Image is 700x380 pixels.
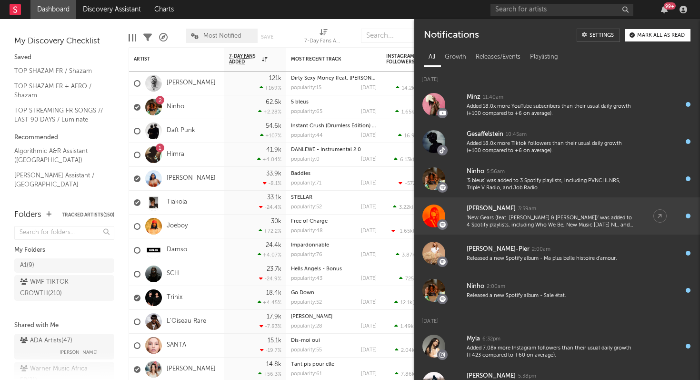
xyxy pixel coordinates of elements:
[167,246,187,254] a: Damso
[261,34,273,40] button: Save
[361,205,377,210] div: [DATE]
[14,66,105,76] a: TOP SHAZAM FR / Shazam
[400,157,413,163] span: 6.13k
[260,347,281,353] div: -19.7 %
[487,168,505,175] div: 5:56am
[291,85,321,91] div: popularity: 15
[167,151,184,159] a: Himra
[20,260,34,271] div: A1 ( 9 )
[20,335,72,347] div: ADA Artists ( 47 )
[291,76,510,81] a: Dirty Sexy Money (feat. [PERSON_NAME] & French [US_STATE]) - [PERSON_NAME] Remix
[361,133,377,138] div: [DATE]
[14,52,114,63] div: Saved
[396,85,434,91] div: ( )
[402,86,415,91] span: 14.2k
[361,276,377,281] div: [DATE]
[394,299,434,306] div: ( )
[291,314,377,319] div: Ngoze Sisia
[304,36,342,47] div: 7-Day Fans Added (7-Day Fans Added)
[291,243,377,248] div: Impardonnable
[361,109,377,114] div: [DATE]
[291,171,310,176] a: Baddies
[291,133,323,138] div: popularity: 44
[14,81,105,101] a: TOP SHAZAM FR + AFRO / Shazam
[257,156,281,163] div: +4.04 %
[291,100,377,105] div: 5 bleus
[361,252,377,257] div: [DATE]
[263,180,281,186] div: -8.1 %
[467,244,530,255] div: [PERSON_NAME]-Pier
[159,24,168,51] div: A&R Pipeline
[391,228,434,234] div: ( )
[467,345,634,359] div: Added 7.08x more Instagram followers than their usual daily growth (+423 compared to +60 on avera...
[386,53,420,65] div: Instagram Followers
[577,29,620,42] a: Settings
[291,252,322,257] div: popularity: 76
[291,267,377,272] div: Hells Angels - Bonus
[291,362,377,367] div: Tant pis pour elle
[291,100,309,105] a: 5 bleus
[590,33,614,38] div: Settings
[291,195,312,200] a: STELLAR
[62,213,114,217] button: Tracked Artists(150)
[398,229,413,234] span: -1.65k
[167,198,187,206] a: Tiakola
[167,79,216,87] a: [PERSON_NAME]
[291,157,320,162] div: popularity: 0
[167,318,206,326] a: L'Oiseau Rare
[291,56,362,62] div: Most Recent Track
[260,85,281,91] div: +169 %
[402,253,415,258] span: 3.87k
[414,197,700,235] a: [PERSON_NAME]3:59am'New Gears (feat. [PERSON_NAME] & [PERSON_NAME])' was added to 4 Spotify playl...
[291,147,377,153] div: DANLEWE - Instrumental 2.0
[291,276,322,281] div: popularity: 43
[467,140,634,155] div: Added 18.0x more Tiktok followers than their usual daily growth (+100 compared to +6 on average).
[291,267,342,272] a: Hells Angels - Bonus
[266,99,281,105] div: 62.6k
[467,177,634,192] div: '5 bleus' was added to 3 Spotify playlists, including PVNCHLNRS, Triple V Radio, and Job Radio.
[14,209,41,221] div: Folders
[467,103,634,118] div: Added 18.0x more YouTube subscribers than their usual daily growth (+100 compared to +6 on average).
[258,109,281,115] div: +2.28 %
[167,222,188,230] a: Joeboy
[291,371,322,377] div: popularity: 61
[291,290,377,296] div: Go Down
[260,133,281,139] div: +107 %
[291,300,322,305] div: popularity: 52
[405,181,416,186] span: -572
[14,132,114,144] div: Recommended
[14,258,114,273] a: A1(9)
[203,33,241,39] span: Most Notified
[440,49,471,65] div: Growth
[400,300,412,306] span: 12.1k
[260,323,281,329] div: -7.83 %
[414,160,700,197] a: Ninho5:56am'5 bleus' was added to 3 Spotify playlists, including PVNCHLNRS, Triple V Radio, and J...
[267,314,281,320] div: 17.9k
[361,324,377,329] div: [DATE]
[266,123,281,129] div: 54.6k
[167,103,184,111] a: Ninho
[394,156,434,163] div: ( )
[361,157,377,162] div: [DATE]
[258,252,281,258] div: +4.07 %
[14,334,114,359] a: ADA Artists(47)[PERSON_NAME]
[467,292,634,299] div: Released a new Spotify album - Sale état.
[291,181,321,186] div: popularity: 71
[361,348,377,353] div: [DATE]
[291,205,322,210] div: popularity: 52
[291,362,334,367] a: Tant pis pour elle
[399,205,412,210] span: 3.22k
[414,300,432,306] span: +7.48 %
[395,109,434,115] div: ( )
[14,245,114,256] div: My Folders
[267,266,281,272] div: 23.7k
[506,131,527,138] div: 10:45am
[129,24,136,51] div: Edit Columns
[467,166,484,177] div: Ninho
[291,123,429,129] a: Instant Crush (Drumless Edition) (feat. [PERSON_NAME])
[167,270,179,278] a: SCH
[14,36,114,47] div: My Discovery Checklist
[405,277,414,282] span: 725
[14,146,105,165] a: Algorithmic A&R Assistant ([GEOGRAPHIC_DATA])
[291,76,377,81] div: Dirty Sexy Money (feat. Charli XCX & French Montana) - Mesto Remix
